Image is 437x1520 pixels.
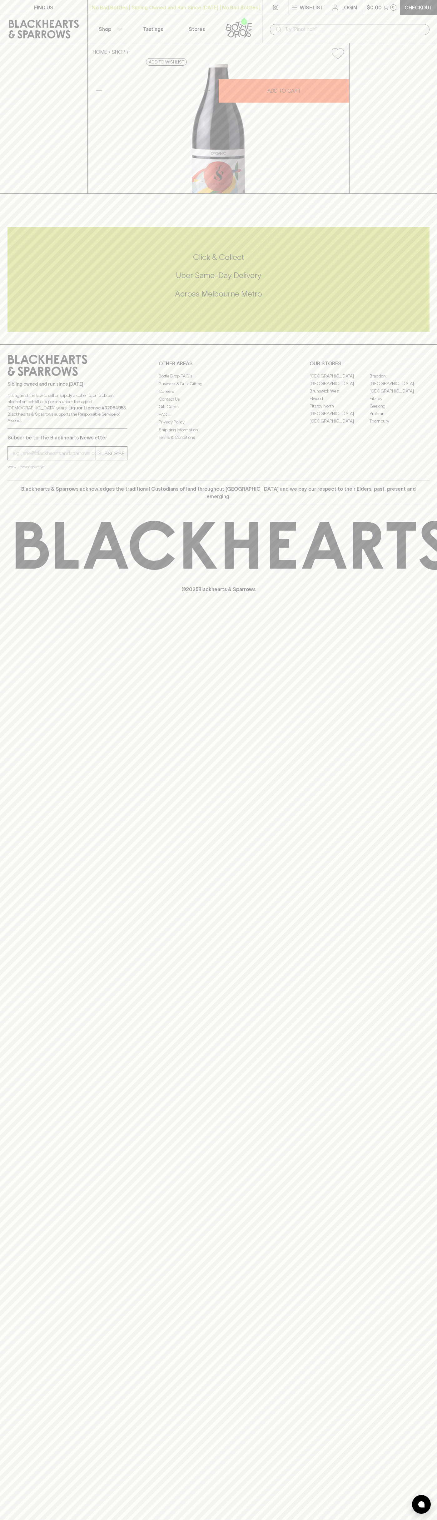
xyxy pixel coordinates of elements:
[159,418,279,426] a: Privacy Policy
[7,227,430,332] div: Call to action block
[159,426,279,433] a: Shipping Information
[370,417,430,425] a: Thornbury
[370,395,430,402] a: Fitzroy
[370,372,430,380] a: Braddon
[367,4,382,11] p: $0.00
[146,58,187,66] button: Add to wishlist
[34,4,53,11] p: FIND US
[98,450,125,457] p: SUBSCRIBE
[159,372,279,380] a: Bottle Drop FAQ's
[7,252,430,262] h5: Click & Collect
[219,79,349,103] button: ADD TO CART
[418,1501,425,1507] img: bubble-icon
[341,4,357,11] p: Login
[12,448,96,459] input: e.g. jane@blackheartsandsparrows.com.au
[329,46,346,62] button: Add to wishlist
[7,270,430,281] h5: Uber Same-Day Delivery
[88,15,132,43] button: Shop
[310,395,370,402] a: Elwood
[370,387,430,395] a: [GEOGRAPHIC_DATA]
[96,447,127,460] button: SUBSCRIBE
[99,25,111,33] p: Shop
[159,403,279,411] a: Gift Cards
[310,417,370,425] a: [GEOGRAPHIC_DATA]
[392,6,395,9] p: 0
[285,24,425,34] input: Try "Pinot noir"
[310,410,370,417] a: [GEOGRAPHIC_DATA]
[310,372,370,380] a: [GEOGRAPHIC_DATA]
[310,402,370,410] a: Fitzroy North
[68,405,126,410] strong: Liquor License #32064953
[12,485,425,500] p: Blackhearts & Sparrows acknowledges the traditional Custodians of land throughout [GEOGRAPHIC_DAT...
[7,434,127,441] p: Subscribe to The Blackhearts Newsletter
[7,381,127,387] p: Sibling owned and run since [DATE]
[159,395,279,403] a: Contact Us
[310,380,370,387] a: [GEOGRAPHIC_DATA]
[88,64,349,193] img: 39003.png
[310,360,430,367] p: OUR STORES
[310,387,370,395] a: Brunswick West
[175,15,219,43] a: Stores
[112,49,125,55] a: SHOP
[7,392,127,423] p: It is against the law to sell or supply alcohol to, or to obtain alcohol on behalf of a person un...
[159,434,279,441] a: Terms & Conditions
[7,464,127,470] p: We will never spam you
[267,87,301,94] p: ADD TO CART
[131,15,175,43] a: Tastings
[159,380,279,388] a: Business & Bulk Gifting
[405,4,433,11] p: Checkout
[370,402,430,410] a: Geelong
[143,25,163,33] p: Tastings
[300,4,324,11] p: Wishlist
[7,289,430,299] h5: Across Melbourne Metro
[159,360,279,367] p: OTHER AREAS
[189,25,205,33] p: Stores
[93,49,107,55] a: HOME
[159,411,279,418] a: FAQ's
[370,380,430,387] a: [GEOGRAPHIC_DATA]
[370,410,430,417] a: Prahran
[159,388,279,395] a: Careers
